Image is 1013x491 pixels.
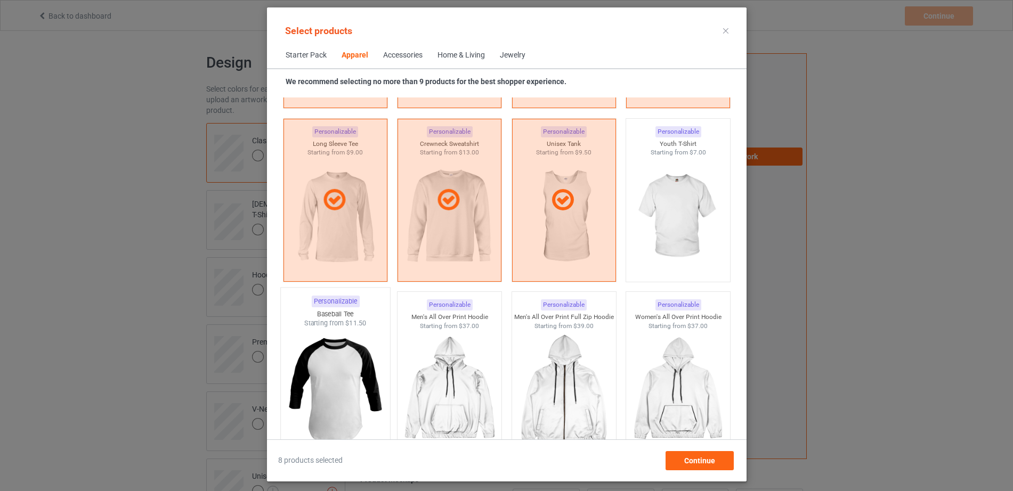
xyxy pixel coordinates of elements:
div: Personalizable [426,299,472,310]
div: Personalizable [655,299,701,310]
div: Youth T-Shirt [626,140,730,149]
img: regular.jpg [630,330,726,449]
div: Apparel [342,50,368,61]
img: regular.jpg [516,330,611,449]
img: regular.jpg [630,157,726,276]
span: Starter Pack [278,43,334,68]
div: Starting from [512,322,615,331]
span: $7.00 [689,149,706,156]
img: regular.jpg [402,330,497,449]
div: Women's All Over Print Hoodie [626,313,730,322]
span: $39.00 [573,322,593,330]
div: Jewelry [500,50,525,61]
span: Select products [285,25,352,36]
span: $11.50 [345,320,366,328]
div: Personalizable [311,296,359,307]
strong: We recommend selecting no more than 9 products for the best shopper experience. [286,77,566,86]
div: Men's All Over Print Hoodie [398,313,501,322]
span: 8 products selected [278,455,343,466]
span: Continue [684,456,715,465]
div: Personalizable [655,126,701,137]
div: Baseball Tee [280,309,390,318]
div: Starting from [280,319,390,328]
div: Personalizable [541,299,587,310]
div: Starting from [626,148,730,157]
div: Starting from [398,322,501,331]
div: Home & Living [437,50,485,61]
div: Starting from [626,322,730,331]
span: $37.00 [687,322,708,330]
div: Continue [665,451,733,470]
span: $37.00 [459,322,479,330]
div: Men's All Over Print Full Zip Hoodie [512,313,615,322]
div: Accessories [383,50,423,61]
img: regular.jpg [285,328,385,453]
